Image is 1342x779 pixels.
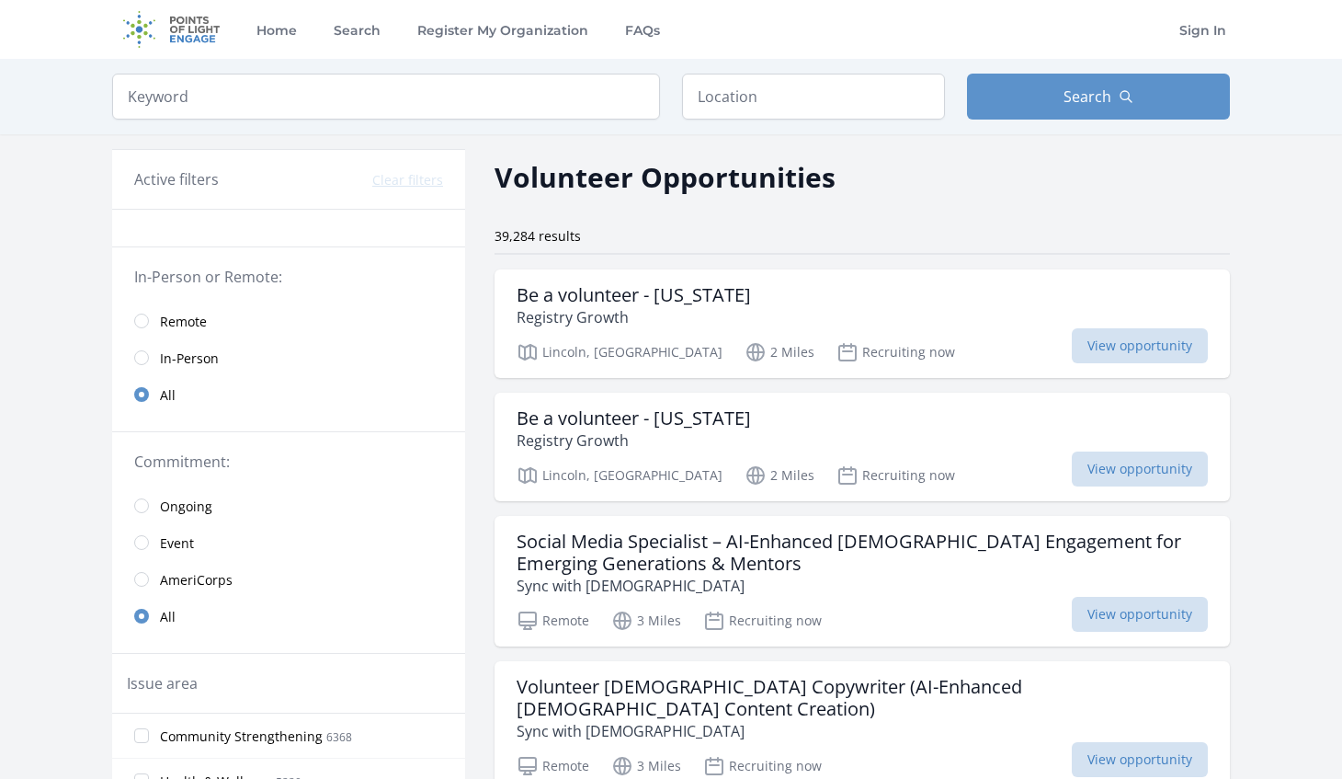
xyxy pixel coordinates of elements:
span: 6368 [326,729,352,745]
p: 2 Miles [745,341,814,363]
a: Be a volunteer - [US_STATE] Registry Growth Lincoln, [GEOGRAPHIC_DATA] 2 Miles Recruiting now Vie... [495,269,1230,378]
a: All [112,376,465,413]
p: Recruiting now [703,610,822,632]
span: View opportunity [1072,597,1208,632]
input: Community Strengthening 6368 [134,728,149,743]
span: AmeriCorps [160,571,233,590]
p: Registry Growth [517,306,751,328]
span: Remote [160,313,207,331]
p: Recruiting now [703,755,822,777]
a: Social Media Specialist – AI-Enhanced [DEMOGRAPHIC_DATA] Engagement for Emerging Generations & Me... [495,516,1230,647]
a: Event [112,524,465,561]
span: View opportunity [1072,328,1208,363]
span: All [160,386,176,405]
p: Sync with [DEMOGRAPHIC_DATA] [517,575,1208,597]
span: Community Strengthening [160,727,323,746]
a: AmeriCorps [112,561,465,598]
legend: Issue area [127,672,198,694]
h3: Active filters [134,168,219,190]
a: All [112,598,465,635]
span: In-Person [160,349,219,368]
a: Remote [112,303,465,339]
h3: Be a volunteer - [US_STATE] [517,284,751,306]
span: View opportunity [1072,742,1208,777]
span: Event [160,534,194,553]
span: Search [1063,86,1111,108]
span: 39,284 results [495,227,581,245]
span: All [160,608,176,626]
p: 3 Miles [611,755,681,777]
h3: Social Media Specialist – AI-Enhanced [DEMOGRAPHIC_DATA] Engagement for Emerging Generations & Me... [517,531,1208,575]
p: Recruiting now [836,464,955,487]
span: Ongoing [160,498,212,516]
button: Clear filters [372,171,443,189]
p: 3 Miles [611,610,681,632]
p: Recruiting now [836,341,955,363]
legend: Commitment: [134,451,443,473]
h3: Volunteer [DEMOGRAPHIC_DATA] Copywriter (AI-Enhanced [DEMOGRAPHIC_DATA] Content Creation) [517,676,1208,720]
input: Keyword [112,74,660,120]
legend: In-Person or Remote: [134,266,443,288]
p: 2 Miles [745,464,814,487]
p: Sync with [DEMOGRAPHIC_DATA] [517,720,1208,742]
a: Ongoing [112,487,465,524]
p: Lincoln, [GEOGRAPHIC_DATA] [517,341,722,363]
button: Search [967,74,1230,120]
h2: Volunteer Opportunities [495,156,836,198]
p: Registry Growth [517,430,751,452]
h3: Be a volunteer - [US_STATE] [517,407,751,430]
p: Remote [517,610,589,632]
p: Lincoln, [GEOGRAPHIC_DATA] [517,464,722,487]
span: View opportunity [1072,452,1208,487]
input: Location [682,74,945,120]
a: In-Person [112,339,465,376]
p: Remote [517,755,589,777]
a: Be a volunteer - [US_STATE] Registry Growth Lincoln, [GEOGRAPHIC_DATA] 2 Miles Recruiting now Vie... [495,393,1230,501]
